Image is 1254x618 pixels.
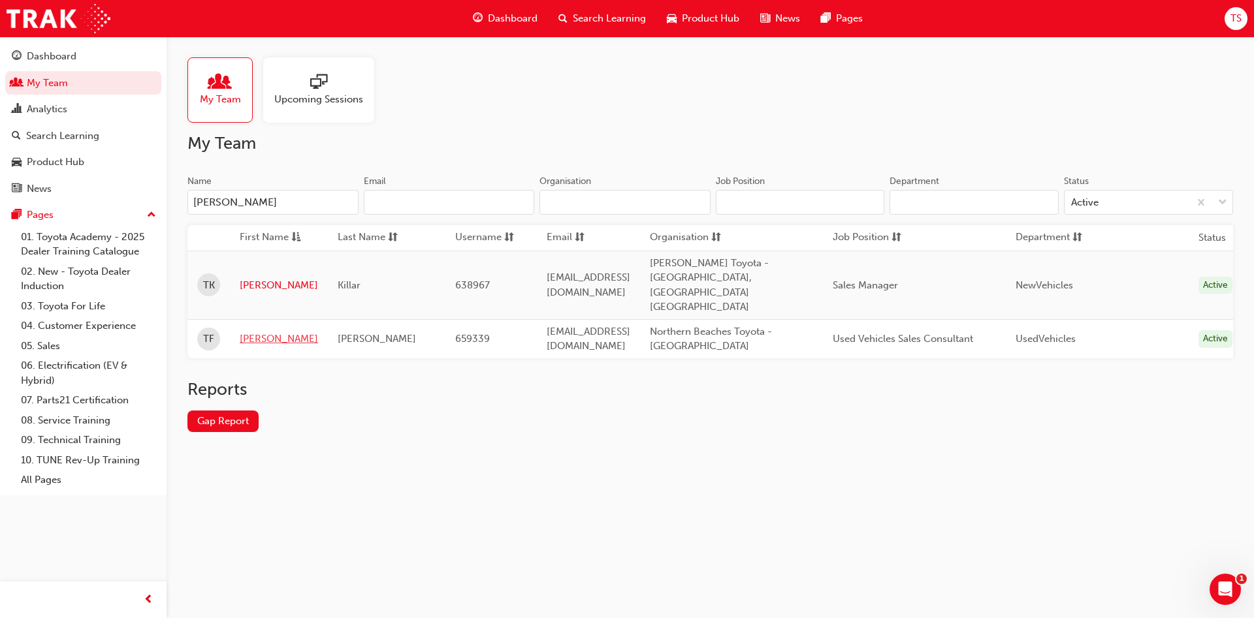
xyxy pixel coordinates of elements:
[12,131,21,142] span: search-icon
[833,279,898,291] span: Sales Manager
[1210,574,1241,605] iframe: Intercom live chat
[547,271,630,298] span: [EMAIL_ADDRESS][DOMAIN_NAME]
[364,190,535,215] input: Email
[291,230,301,246] span: asc-icon
[539,190,711,215] input: Organisation
[338,279,361,291] span: Killar
[274,92,363,107] span: Upcoming Sessions
[338,230,385,246] span: Last Name
[16,227,161,262] a: 01. Toyota Academy - 2025 Dealer Training Catalogue
[833,230,905,246] button: Job Positionsorting-icon
[16,296,161,317] a: 03. Toyota For Life
[240,278,318,293] a: [PERSON_NAME]
[455,279,490,291] span: 638967
[775,11,800,26] span: News
[5,203,161,227] button: Pages
[547,230,619,246] button: Emailsorting-icon
[212,74,229,92] span: people-icon
[539,175,591,188] div: Organisation
[5,124,161,148] a: Search Learning
[27,49,76,64] div: Dashboard
[548,5,656,32] a: search-iconSearch Learning
[187,133,1233,154] h2: My Team
[147,207,156,224] span: up-icon
[240,332,318,347] a: [PERSON_NAME]
[187,379,1233,400] h2: Reports
[1218,194,1227,211] span: down-icon
[5,150,161,174] a: Product Hub
[1064,175,1089,188] div: Status
[833,333,973,345] span: Used Vehicles Sales Consultant
[12,157,22,168] span: car-icon
[240,230,312,246] button: First Nameasc-icon
[27,155,84,170] div: Product Hub
[1236,574,1247,584] span: 1
[26,129,99,144] div: Search Learning
[455,333,490,345] span: 659339
[16,316,161,336] a: 04. Customer Experience
[27,102,67,117] div: Analytics
[650,230,709,246] span: Organisation
[5,42,161,203] button: DashboardMy TeamAnalyticsSearch LearningProduct HubNews
[187,190,359,215] input: Name
[1016,230,1070,246] span: Department
[890,175,939,188] div: Department
[473,10,483,27] span: guage-icon
[12,209,22,221] span: pages-icon
[890,190,1059,215] input: Department
[388,230,398,246] span: sorting-icon
[16,336,161,356] a: 05. Sales
[263,57,385,123] a: Upcoming Sessions
[310,74,327,92] span: sessionType_ONLINE_URL-icon
[716,190,885,215] input: Job Position
[27,181,52,196] div: News
[364,175,386,188] div: Email
[1198,277,1232,294] div: Active
[811,5,873,32] a: pages-iconPages
[650,257,769,313] span: [PERSON_NAME] Toyota - [GEOGRAPHIC_DATA], [GEOGRAPHIC_DATA] [GEOGRAPHIC_DATA]
[1072,230,1082,246] span: sorting-icon
[575,230,585,246] span: sorting-icon
[547,326,630,352] span: [EMAIL_ADDRESS][DOMAIN_NAME]
[5,177,161,201] a: News
[1225,7,1247,30] button: TS
[650,326,772,352] span: Northern Beaches Toyota - [GEOGRAPHIC_DATA]
[240,230,289,246] span: First Name
[711,230,721,246] span: sorting-icon
[656,5,750,32] a: car-iconProduct Hub
[16,262,161,296] a: 02. New - Toyota Dealer Induction
[338,230,410,246] button: Last Namesorting-icon
[821,10,831,27] span: pages-icon
[1016,230,1087,246] button: Departmentsorting-icon
[455,230,527,246] button: Usernamesorting-icon
[203,332,214,347] span: TF
[836,11,863,26] span: Pages
[892,230,901,246] span: sorting-icon
[16,430,161,450] a: 09. Technical Training
[16,356,161,390] a: 06. Electrification (EV & Hybrid)
[462,5,548,32] a: guage-iconDashboard
[27,208,54,223] div: Pages
[5,71,161,95] a: My Team
[12,183,22,195] span: news-icon
[7,4,110,33] img: Trak
[488,11,538,26] span: Dashboard
[504,230,514,246] span: sorting-icon
[455,230,502,246] span: Username
[1016,333,1076,345] span: UsedVehicles
[1198,230,1226,245] th: Status
[16,470,161,490] a: All Pages
[760,10,770,27] span: news-icon
[682,11,739,26] span: Product Hub
[12,51,22,63] span: guage-icon
[1016,279,1073,291] span: NewVehicles
[750,5,811,32] a: news-iconNews
[1198,330,1232,348] div: Active
[16,390,161,410] a: 07. Parts21 Certification
[187,57,263,123] a: My Team
[144,592,153,608] span: prev-icon
[187,410,259,432] a: Gap Report
[716,175,765,188] div: Job Position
